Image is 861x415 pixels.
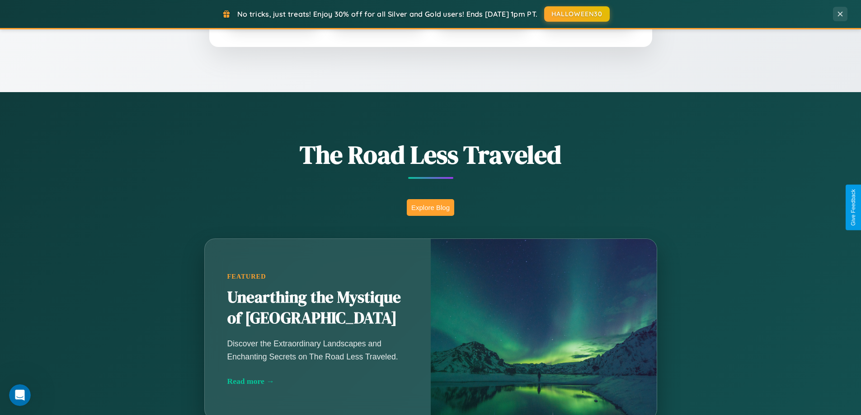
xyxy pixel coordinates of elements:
h1: The Road Less Traveled [160,137,702,172]
div: Give Feedback [850,189,856,226]
h2: Unearthing the Mystique of [GEOGRAPHIC_DATA] [227,287,408,329]
p: Discover the Extraordinary Landscapes and Enchanting Secrets on The Road Less Traveled. [227,337,408,363]
span: No tricks, just treats! Enjoy 30% off for all Silver and Gold users! Ends [DATE] 1pm PT. [237,9,537,19]
iframe: Intercom live chat [9,384,31,406]
button: HALLOWEEN30 [544,6,610,22]
div: Read more → [227,377,408,386]
button: Explore Blog [407,199,454,216]
div: Featured [227,273,408,280]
